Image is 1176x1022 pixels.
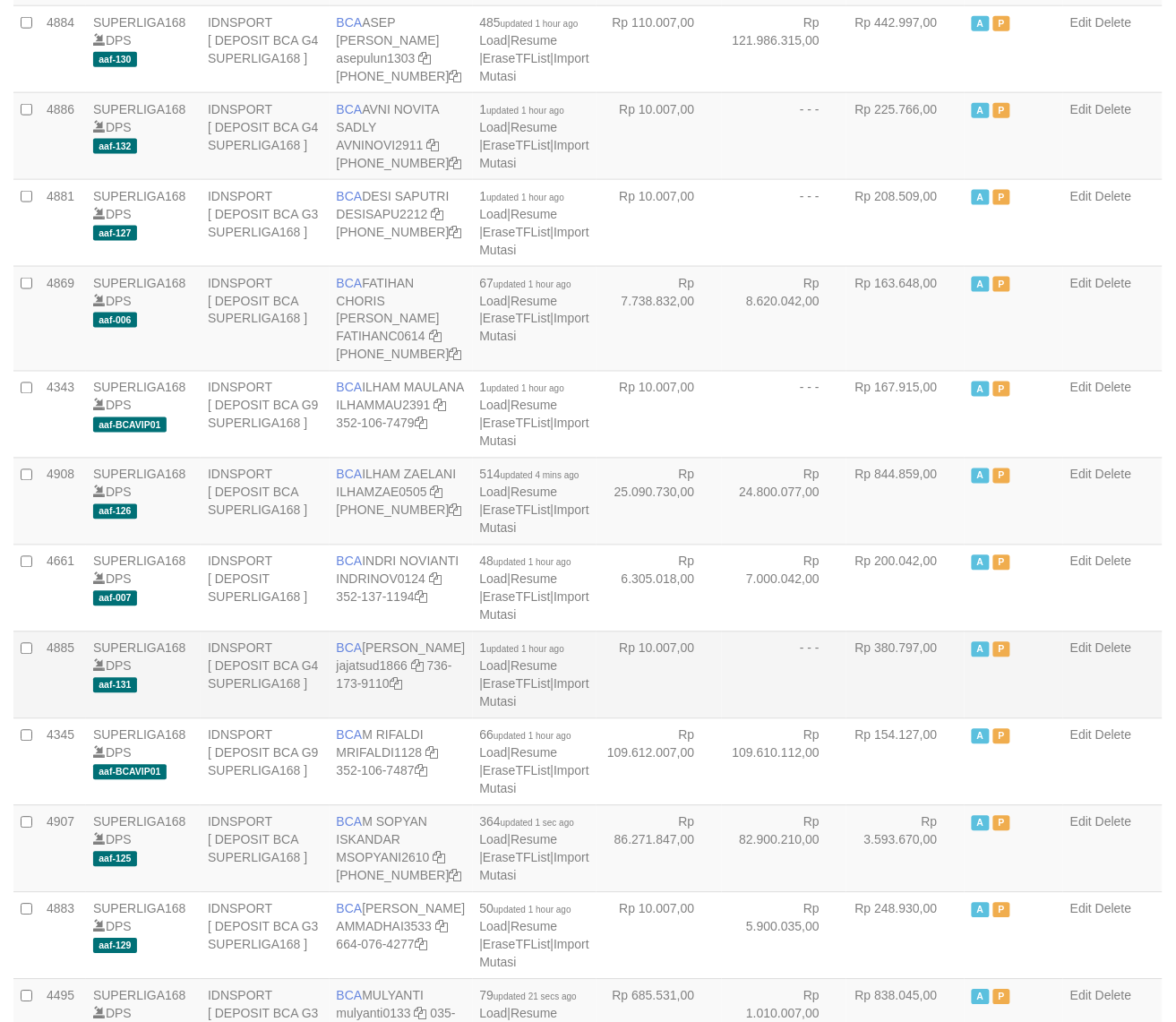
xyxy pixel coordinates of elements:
[480,815,589,883] span: | | |
[597,805,722,892] td: Rp 86.271.847,00
[480,294,508,308] a: Load
[330,179,473,266] td: DESI SAPUTRI [PHONE_NUMBER]
[480,138,589,170] a: Import Mutasi
[330,458,473,545] td: ILHAM ZAELANI [PHONE_NUMBER]
[411,659,424,674] a: Copy jajatsud1866 to clipboard
[1070,815,1092,829] a: Edit
[450,348,462,362] a: Copy 4062281727 to clipboard
[93,815,186,829] a: SUPERLIGA168
[483,51,550,65] a: EraseTFList
[450,503,462,518] a: Copy 4062280631 to clipboard
[480,102,565,116] span: 1
[1095,381,1131,395] a: Delete
[993,903,1011,918] span: Paused
[1070,641,1092,656] a: Edit
[450,225,462,239] a: Copy 4062280453 to clipboard
[1070,381,1092,395] a: Edit
[93,102,186,116] a: SUPERLIGA168
[480,225,589,257] a: Import Mutasi
[511,294,557,308] a: Resume
[93,52,137,67] span: aaf-130
[415,590,427,605] a: Copy 3521371194 to clipboard
[480,276,589,344] span: | | |
[597,371,722,458] td: Rp 10.007,00
[480,120,508,134] a: Load
[480,746,508,760] a: Load
[494,279,571,289] span: updated 1 hour ago
[722,92,847,179] td: - - -
[480,33,508,47] a: Load
[597,179,722,266] td: Rp 10.007,00
[330,631,473,718] td: [PERSON_NAME] 736-173-9110
[415,938,427,952] a: Copy 6640764277 to clipboard
[450,156,462,170] a: Copy 4062280135 to clipboard
[337,468,363,482] span: BCA
[337,728,363,743] span: BCA
[993,190,1011,205] span: Paused
[511,399,557,413] a: Resume
[511,33,557,47] a: Resume
[597,631,722,718] td: Rp 10.007,00
[480,381,589,449] span: | | |
[480,381,565,395] span: 1
[501,471,579,481] span: updated 4 mins ago
[480,938,589,970] a: Import Mutasi
[993,642,1011,657] span: Paused
[993,816,1011,831] span: Paused
[480,641,565,656] span: 1
[450,869,462,883] a: Copy 4062301418 to clipboard
[93,139,137,154] span: aaf-132
[480,851,589,883] a: Import Mutasi
[330,371,473,458] td: ILHAM MAULANA 352-106-7479
[846,545,965,631] td: Rp 200.042,00
[480,1007,508,1021] a: Load
[480,764,589,796] a: Import Mutasi
[201,631,330,718] td: IDNSPORT [ DEPOSIT BCA G4 SUPERLIGA168 ]
[480,989,577,1003] span: 79
[39,179,86,266] td: 4881
[86,545,201,631] td: DPS
[337,554,363,569] span: BCA
[93,313,137,328] span: aaf-006
[93,226,137,241] span: aaf-127
[86,458,201,545] td: DPS
[93,554,186,569] a: SUPERLIGA168
[86,266,201,371] td: DPS
[480,641,589,709] span: | | |
[201,718,330,805] td: IDNSPORT [ DEPOSIT BCA G9 SUPERLIGA168 ]
[201,545,330,631] td: IDNSPORT [ DEPOSIT SUPERLIGA168 ]
[1095,15,1131,30] a: Delete
[480,102,589,170] span: | | |
[480,312,589,344] a: Import Mutasi
[39,631,86,718] td: 4885
[494,992,577,1002] span: updated 21 secs ago
[480,51,589,83] a: Import Mutasi
[450,69,462,83] a: Copy 4062281875 to clipboard
[337,920,433,934] a: AMMADHAI3533
[722,545,847,631] td: Rp 7.000.042,00
[86,92,201,179] td: DPS
[1095,728,1131,743] a: Delete
[993,555,1011,571] span: Paused
[431,207,443,221] a: Copy DESISAPU2212 to clipboard
[597,458,722,545] td: Rp 25.090.730,00
[86,805,201,892] td: DPS
[337,1007,411,1021] a: mulyanti0133
[483,938,550,952] a: EraseTFList
[972,382,990,397] span: Active
[846,631,965,718] td: Rp 380.797,00
[483,764,550,778] a: EraseTFList
[86,631,201,718] td: DPS
[722,266,847,371] td: Rp 8.620.042,00
[1095,989,1131,1003] a: Delete
[972,729,990,744] span: Active
[1095,102,1131,116] a: Delete
[511,659,557,674] a: Resume
[337,330,425,344] a: FATIHANC0614
[39,545,86,631] td: 4661
[722,892,847,979] td: Rp 5.900.035,00
[722,631,847,718] td: - - -
[480,920,508,934] a: Load
[93,276,186,290] a: SUPERLIGA168
[972,642,990,657] span: Active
